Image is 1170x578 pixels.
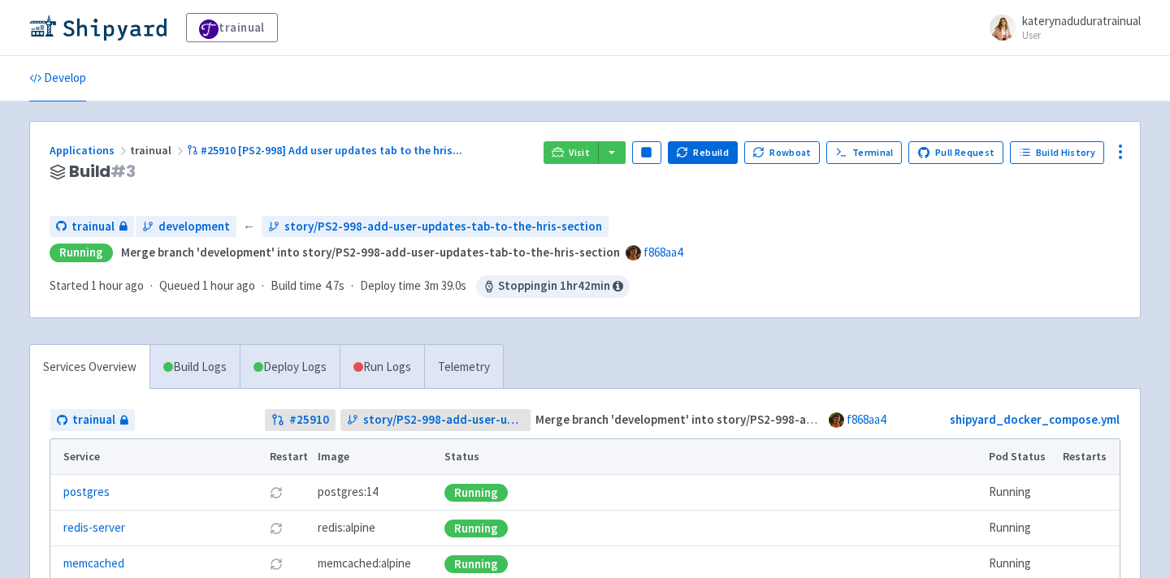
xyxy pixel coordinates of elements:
a: Applications [50,143,130,157]
a: Terminal [826,141,902,164]
span: story/PS2-998-add-user-updates-tab-to-the-hris-section [284,218,602,236]
strong: # 25910 [289,411,329,429]
span: development [158,218,230,236]
th: Service [50,439,264,475]
a: Develop [29,56,86,101]
span: trainual [130,143,187,157]
div: · · · [50,275,630,298]
strong: Merge branch 'development' into story/PS2-998-add-user-updates-tab-to-the-hris-section [121,244,620,260]
a: Services Overview [30,345,149,390]
span: Deploy time [360,277,421,295]
span: Build [69,162,136,181]
span: memcached:alpine [318,554,411,573]
a: redis-server [63,519,125,537]
span: story/PS2-998-add-user-updates-tab-to-the-hris-section [363,411,525,429]
span: Started [50,278,144,293]
span: redis:alpine [318,519,375,537]
td: Running [984,511,1058,546]
img: Shipyard logo [29,15,167,41]
a: story/PS2-998-add-user-updates-tab-to-the-hris-section [262,216,609,238]
span: Queued [159,278,255,293]
a: story/PS2-998-add-user-updates-tab-to-the-hris-section [340,409,531,431]
a: memcached [63,554,124,573]
a: Deploy Logs [240,345,340,390]
th: Status [440,439,984,475]
span: trainual [71,218,115,236]
a: #25910 [PS2-998] Add user updates tab to the hris... [187,143,465,157]
a: Build Logs [150,345,240,390]
div: Running [444,520,508,537]
a: f868aa4 [643,244,682,260]
a: development [136,216,236,238]
a: #25910 [265,409,336,431]
a: Visit [544,141,599,164]
a: Telemetry [424,345,503,390]
span: ← [243,218,255,236]
a: Pull Request [908,141,1003,164]
a: katerynaduduratrainual User [980,15,1141,41]
button: Rowboat [744,141,821,164]
td: Running [984,475,1058,511]
span: Visit [569,146,590,159]
button: Rebuild [668,141,738,164]
span: Stopping in 1 hr 42 min [476,275,630,298]
strong: Merge branch 'development' into story/PS2-998-add-user-updates-tab-to-the-hris-section [535,412,1034,427]
a: trainual [186,13,278,42]
a: Run Logs [340,345,424,390]
span: 4.7s [325,277,344,295]
a: trainual [50,216,134,238]
a: Build History [1010,141,1104,164]
button: Restart pod [270,486,283,499]
div: Running [444,555,508,573]
span: Build time [271,277,322,295]
span: # 3 [110,160,136,183]
th: Pod Status [984,439,1058,475]
span: #25910 [PS2-998] Add user updates tab to the hris ... [201,143,462,157]
th: Image [313,439,440,475]
th: Restarts [1058,439,1120,475]
span: 3m 39.0s [424,277,466,295]
a: postgres [63,483,110,502]
button: Restart pod [270,522,283,535]
button: Pause [632,141,661,164]
a: shipyard_docker_compose.yml [950,412,1120,427]
button: Restart pod [270,558,283,571]
span: trainual [72,411,115,429]
a: f868aa4 [847,412,886,427]
th: Restart [264,439,313,475]
div: Running [444,484,508,502]
small: User [1022,30,1141,41]
time: 1 hour ago [202,278,255,293]
span: katerynaduduratrainual [1022,13,1141,28]
a: trainual [50,409,135,431]
span: postgres:14 [318,483,378,502]
div: Running [50,244,113,262]
time: 1 hour ago [91,278,144,293]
